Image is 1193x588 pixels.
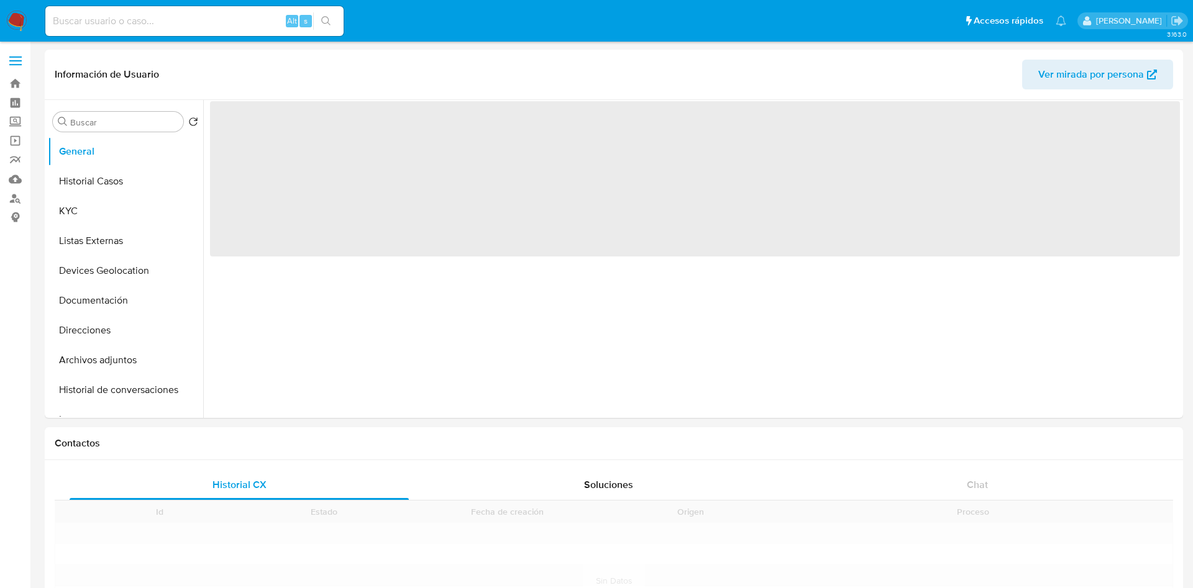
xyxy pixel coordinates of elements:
[48,226,203,256] button: Listas Externas
[70,117,178,128] input: Buscar
[1096,15,1166,27] p: ivonne.perezonofre@mercadolibre.com.mx
[48,166,203,196] button: Historial Casos
[974,14,1043,27] span: Accesos rápidos
[287,15,297,27] span: Alt
[48,315,203,345] button: Direcciones
[48,196,203,226] button: KYC
[1056,16,1066,26] a: Notificaciones
[1171,14,1184,27] a: Salir
[48,405,203,435] button: Items
[48,375,203,405] button: Historial de conversaciones
[210,101,1180,256] span: ‌
[55,437,1173,450] h1: Contactos
[213,477,267,492] span: Historial CX
[1038,60,1144,89] span: Ver mirada por persona
[967,477,988,492] span: Chat
[304,15,308,27] span: s
[55,68,159,81] h1: Información de Usuario
[48,286,203,315] button: Documentación
[313,12,339,30] button: search-icon
[48,345,203,375] button: Archivos adjuntos
[584,477,633,492] span: Soluciones
[48,137,203,166] button: General
[45,13,344,29] input: Buscar usuario o caso...
[1022,60,1173,89] button: Ver mirada por persona
[58,117,68,127] button: Buscar
[188,117,198,130] button: Volver al orden por defecto
[48,256,203,286] button: Devices Geolocation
